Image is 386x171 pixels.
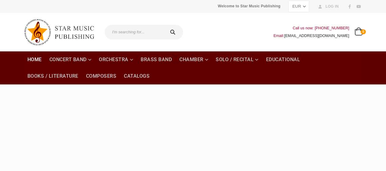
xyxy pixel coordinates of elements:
[24,16,100,48] img: Star Music Publishing
[120,68,153,84] a: Catalogs
[284,34,349,38] a: [EMAIL_ADDRESS][DOMAIN_NAME]
[24,68,82,84] a: Books / Literature
[164,25,183,39] button: Search
[273,24,349,32] div: Call us now: [PHONE_NUMBER]
[346,2,354,10] a: Facebook
[46,51,95,68] a: Concert Band
[316,2,339,10] a: Log In
[218,2,280,11] span: Welcome to Star Music Publishing
[82,68,120,84] a: Composers
[355,2,363,10] a: Youtube
[95,51,137,68] a: Orchestra
[262,51,304,68] a: Educational
[212,51,262,68] a: Solo / Recital
[137,51,175,68] a: Brass Band
[273,32,349,40] div: Email:
[361,29,366,34] span: 0
[24,51,45,68] a: Home
[105,25,164,39] input: I'm searching for...
[176,51,212,68] a: Chamber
